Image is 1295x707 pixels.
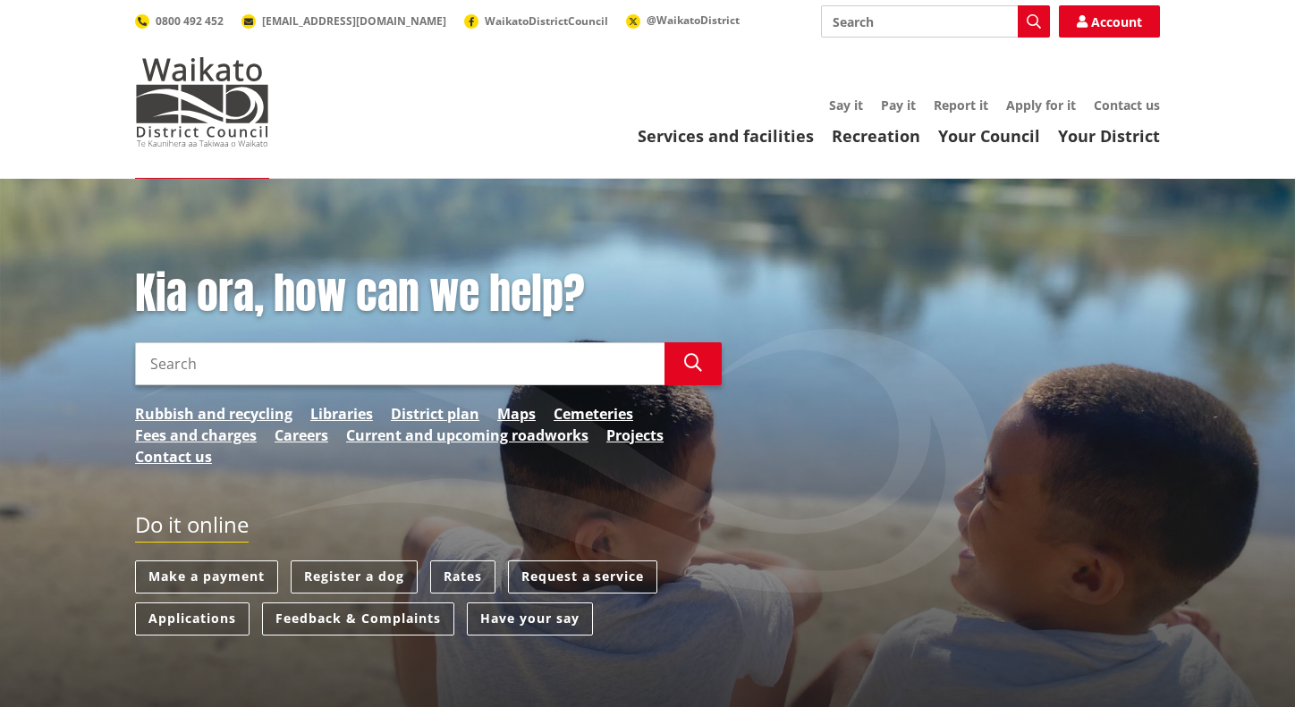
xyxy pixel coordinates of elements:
[938,125,1040,147] a: Your Council
[262,602,454,635] a: Feedback & Complaints
[1094,97,1160,114] a: Contact us
[430,560,495,593] a: Rates
[467,602,593,635] a: Have your say
[934,97,988,114] a: Report it
[135,425,257,446] a: Fees and charges
[262,13,446,29] span: [EMAIL_ADDRESS][DOMAIN_NAME]
[135,268,722,320] h1: Kia ora, how can we help?
[135,602,250,635] a: Applications
[497,403,536,425] a: Maps
[135,560,278,593] a: Make a payment
[310,403,373,425] a: Libraries
[485,13,608,29] span: WaikatoDistrictCouncil
[464,13,608,29] a: WaikatoDistrictCouncil
[391,403,479,425] a: District plan
[275,425,328,446] a: Careers
[1059,5,1160,38] a: Account
[346,425,588,446] a: Current and upcoming roadworks
[135,512,249,543] h2: Do it online
[638,125,814,147] a: Services and facilities
[647,13,740,28] span: @WaikatoDistrict
[821,5,1050,38] input: Search input
[626,13,740,28] a: @WaikatoDistrict
[135,342,664,385] input: Search input
[508,560,657,593] a: Request a service
[135,57,269,147] img: Waikato District Council - Te Kaunihera aa Takiwaa o Waikato
[554,403,633,425] a: Cemeteries
[135,403,292,425] a: Rubbish and recycling
[606,425,664,446] a: Projects
[135,13,224,29] a: 0800 492 452
[832,125,920,147] a: Recreation
[881,97,916,114] a: Pay it
[1006,97,1076,114] a: Apply for it
[829,97,863,114] a: Say it
[241,13,446,29] a: [EMAIL_ADDRESS][DOMAIN_NAME]
[135,446,212,467] a: Contact us
[291,560,418,593] a: Register a dog
[156,13,224,29] span: 0800 492 452
[1058,125,1160,147] a: Your District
